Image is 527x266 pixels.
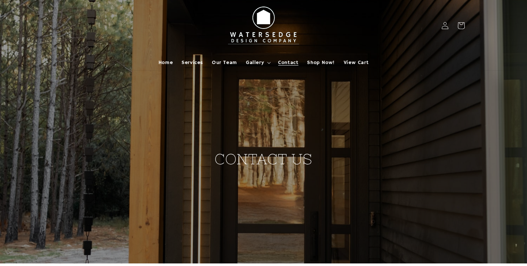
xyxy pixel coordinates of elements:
[223,3,304,48] img: Watersedge Design Co
[182,59,203,66] span: Services
[154,55,177,70] a: Home
[242,55,274,70] summary: Gallery
[339,55,373,70] a: View Cart
[177,55,208,70] a: Services
[194,95,333,169] h2: CONTACT US
[344,59,369,66] span: View Cart
[158,59,173,66] span: Home
[274,55,303,70] a: Contact
[303,55,339,70] a: Shop Now!
[246,59,264,66] span: Gallery
[278,59,298,66] span: Contact
[307,59,334,66] span: Shop Now!
[208,55,242,70] a: Our Team
[212,59,237,66] span: Our Team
